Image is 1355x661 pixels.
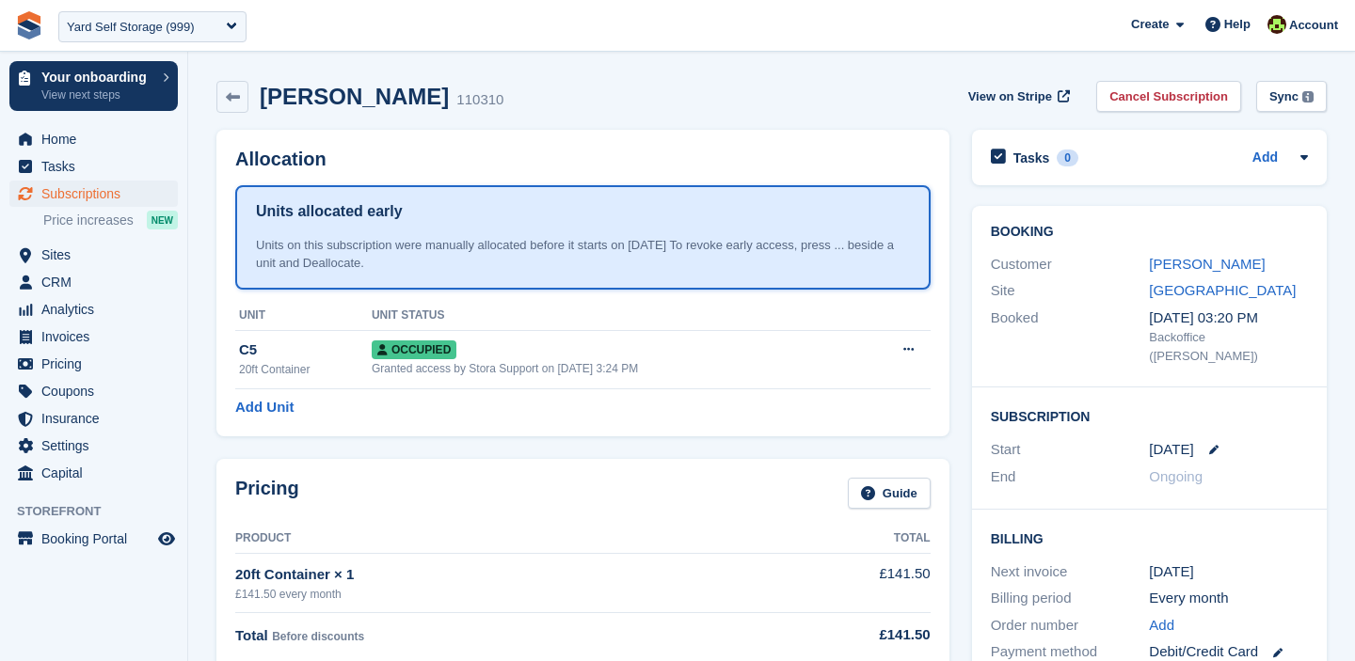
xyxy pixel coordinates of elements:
div: Start [991,439,1150,461]
div: Next invoice [991,561,1150,583]
div: £141.50 every month [235,586,823,603]
button: Sync [1256,81,1327,112]
a: Add [1149,615,1174,637]
span: Pricing [41,351,154,377]
a: menu [9,323,178,350]
div: [DATE] 03:20 PM [1149,307,1308,329]
span: CRM [41,269,154,295]
a: [GEOGRAPHIC_DATA] [1149,282,1296,298]
span: Subscriptions [41,181,154,207]
div: Billing period [991,588,1150,609]
a: menu [9,460,178,486]
a: menu [9,242,178,268]
a: menu [9,269,178,295]
th: Unit Status [372,301,858,331]
div: Sync [1269,87,1299,106]
a: View on Stripe [961,81,1075,112]
div: Booked [991,307,1150,366]
div: Customer [991,254,1150,275]
span: View on Stripe [968,87,1052,106]
span: Account [1289,16,1338,35]
span: Invoices [41,323,154,350]
a: menu [9,405,178,432]
a: Cancel Subscription [1096,81,1241,112]
th: Unit [235,301,372,331]
h2: [PERSON_NAME] [260,84,449,109]
th: Product [235,524,823,554]
span: Home [41,126,154,152]
a: menu [9,296,178,323]
img: Catherine Coffey [1267,15,1286,34]
a: Preview store [155,527,178,550]
div: Units on this subscription were manually allocated before it starts on [DATE] To revoke early acc... [256,236,910,273]
span: Help [1224,15,1251,34]
span: Occupied [372,340,456,359]
p: View next steps [41,87,153,103]
a: menu [9,378,178,404]
a: Add Unit [235,397,294,418]
a: menu [9,153,178,180]
div: Backoffice ([PERSON_NAME]) [1149,328,1308,365]
div: Yard Self Storage (999) [67,18,195,37]
td: £141.50 [823,553,931,612]
a: menu [9,126,178,152]
h2: Pricing [235,478,299,509]
div: 110310 [456,89,503,111]
h2: Allocation [235,149,931,170]
h1: Units allocated early [256,200,403,223]
div: 20ft Container × 1 [235,564,823,586]
div: 0 [1057,150,1078,166]
img: icon-info-grey-7440780725fd019a000dd9b08b2336e03edf1995a4989e88bcd33f0948082b44.svg [1302,91,1314,102]
span: Total [235,627,268,643]
div: £141.50 [823,624,931,646]
div: NEW [147,211,178,229]
time: 2025-10-26 00:00:00 UTC [1149,439,1193,461]
span: Before discounts [272,630,364,643]
a: Your onboarding View next steps [9,61,178,111]
span: Capital [41,460,154,486]
div: Order number [991,615,1150,637]
th: Total [823,524,931,554]
h2: Billing [991,528,1308,547]
span: Price increases [43,212,134,229]
h2: Subscription [991,406,1308,425]
span: Tasks [41,153,154,180]
span: Coupons [41,378,154,404]
span: Sites [41,242,154,268]
div: [DATE] [1149,561,1308,583]
h2: Booking [991,225,1308,240]
a: Price increases NEW [43,210,178,230]
span: Booking Portal [41,526,154,552]
span: Insurance [41,405,154,432]
div: End [991,466,1150,488]
span: Create [1131,15,1169,34]
div: Site [991,280,1150,302]
a: [PERSON_NAME] [1149,256,1265,272]
span: Storefront [17,502,187,521]
a: Guide [848,478,931,509]
a: menu [9,526,178,552]
img: stora-icon-8386f47178a22dfd0bd8f6a31ec36ba5ce8667c1dd55bd0f319d3a0aa187defe.svg [15,11,43,39]
div: Every month [1149,588,1308,609]
a: Add [1252,148,1278,169]
a: menu [9,351,178,377]
div: Granted access by Stora Support on [DATE] 3:24 PM [372,360,858,377]
span: Ongoing [1149,468,1203,484]
h2: Tasks [1013,150,1050,166]
a: menu [9,433,178,459]
span: Analytics [41,296,154,323]
a: menu [9,181,178,207]
div: 20ft Container [239,361,372,378]
span: Settings [41,433,154,459]
p: Your onboarding [41,71,153,84]
div: C5 [239,339,372,361]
